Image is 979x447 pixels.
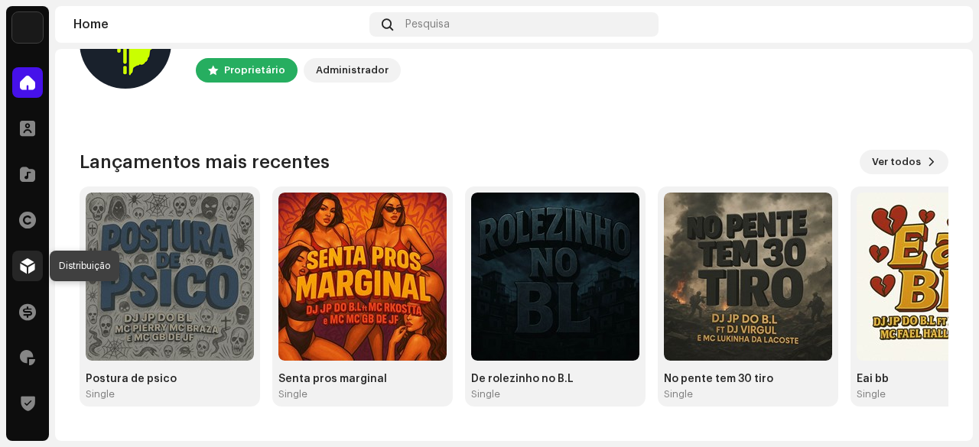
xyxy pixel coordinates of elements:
button: Ver todos [860,150,948,174]
img: 42974524-e10b-470d-8d1d-c63e04f47821 [471,193,639,361]
img: b45b8bfe-f664-4b51-8337-717f71b05b30 [664,193,832,361]
div: Single [664,388,693,400]
div: Proprietário [224,61,285,79]
img: 049993c1-2d72-4e3c-8c44-bd6ba982551e [278,193,447,361]
div: Home [73,18,363,31]
div: Postura de psico [86,373,254,385]
span: Pesquisa [405,18,450,31]
img: 71bf27a5-dd94-4d93-852c-61362381b7db [12,12,43,43]
div: Single [471,388,500,400]
div: Senta pros marginal [278,373,447,385]
div: No pente tem 30 tiro [664,373,832,385]
div: Single [857,388,886,400]
span: Ver todos [872,147,921,177]
div: Single [86,388,115,400]
div: Administrador [316,61,389,79]
div: Single [278,388,307,400]
div: De rolezinho no B.L [471,373,639,385]
img: 9177a9f3-1dde-46c1-83a7-800fb06cdad1 [86,193,254,361]
img: 7b092bcd-1f7b-44aa-9736-f4bc5021b2f1 [930,12,955,37]
h3: Lançamentos mais recentes [80,150,330,174]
